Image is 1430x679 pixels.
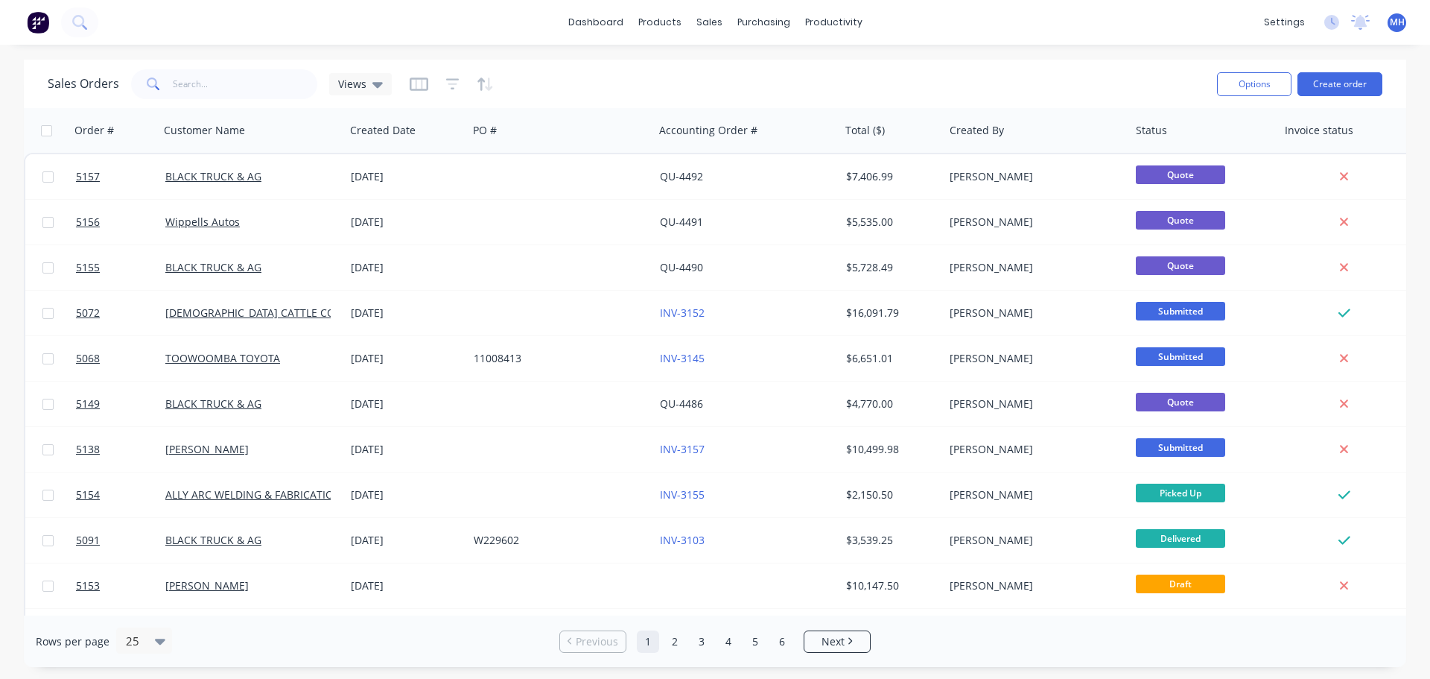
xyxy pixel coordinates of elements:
div: $3,539.25 [846,533,934,548]
div: [PERSON_NAME] [950,260,1115,275]
a: [DEMOGRAPHIC_DATA] CATTLE CO [165,306,335,320]
a: 5130 [76,609,165,654]
a: INV-3157 [660,442,705,456]
a: Page 3 [690,631,713,653]
div: [PERSON_NAME] [950,351,1115,366]
a: BLACK TRUCK & AG [165,169,261,183]
div: [PERSON_NAME] [950,533,1115,548]
a: 5149 [76,382,165,426]
span: Submitted [1136,347,1225,366]
a: ALLY ARC WELDING & FABRICATION [165,487,342,502]
div: Created By [950,123,1004,138]
div: productivity [798,11,870,34]
div: [PERSON_NAME] [950,215,1115,230]
a: 5068 [76,336,165,381]
button: Options [1217,72,1291,96]
a: INV-3152 [660,306,705,320]
div: [DATE] [351,397,462,411]
a: BLACK TRUCK & AG [165,397,261,411]
input: Search... [173,69,318,99]
span: Quote [1136,393,1225,411]
span: Submitted [1136,302,1225,320]
span: 5153 [76,578,100,593]
h1: Sales Orders [48,77,119,91]
a: BLACK TRUCK & AG [165,533,261,547]
a: Page 4 [717,631,740,653]
div: Status [1136,123,1167,138]
div: W229602 [474,533,639,548]
div: $5,728.49 [846,260,934,275]
span: Next [822,634,845,649]
div: [PERSON_NAME] [950,306,1115,320]
a: QU-4491 [660,215,703,229]
span: Previous [576,634,618,649]
a: [PERSON_NAME] [165,442,249,456]
div: [PERSON_NAME] [950,487,1115,502]
div: [DATE] [351,442,462,457]
div: [PERSON_NAME] [950,442,1115,457]
div: settings [1256,11,1312,34]
div: $10,147.50 [846,578,934,593]
div: [PERSON_NAME] [950,169,1115,184]
span: Rows per page [36,634,109,649]
div: 11008413 [474,351,639,366]
a: INV-3145 [660,351,705,365]
a: 5072 [76,291,165,335]
a: 5157 [76,154,165,199]
div: products [631,11,689,34]
a: TOOWOOMBA TOYOTA [165,351,280,365]
div: [DATE] [351,578,462,593]
span: Draft [1136,575,1225,593]
ul: Pagination [553,631,877,653]
div: $2,150.50 [846,487,934,502]
div: $10,499.98 [846,442,934,457]
span: 5149 [76,397,100,411]
div: $16,091.79 [846,306,934,320]
a: INV-3155 [660,487,705,502]
span: Submitted [1136,438,1225,457]
span: 5138 [76,442,100,457]
div: [DATE] [351,351,462,366]
a: dashboard [561,11,631,34]
span: 5068 [76,351,100,366]
div: $6,651.01 [846,351,934,366]
span: 5154 [76,487,100,502]
a: 5156 [76,200,165,244]
a: Page 5 [744,631,766,653]
a: QU-4492 [660,169,703,183]
div: [DATE] [351,306,462,320]
span: 5091 [76,533,100,548]
div: PO # [473,123,497,138]
a: Wippells Autos [165,215,240,229]
a: 5155 [76,245,165,290]
span: 5155 [76,260,100,275]
div: Accounting Order # [659,123,757,138]
div: Order # [74,123,114,138]
div: [DATE] [351,215,462,230]
a: Page 2 [664,631,686,653]
span: Quote [1136,165,1225,184]
span: Delivered [1136,529,1225,548]
a: QU-4490 [660,260,703,274]
a: Page 6 [771,631,793,653]
div: [DATE] [351,169,462,184]
div: $4,770.00 [846,397,934,411]
div: Invoice status [1285,123,1353,138]
div: [PERSON_NAME] [950,397,1115,411]
a: INV-3103 [660,533,705,547]
a: BLACK TRUCK & AG [165,260,261,274]
div: [DATE] [351,260,462,275]
button: Create order [1297,72,1382,96]
a: 5153 [76,563,165,608]
div: Created Date [350,123,416,138]
a: Previous page [560,634,626,649]
a: 5138 [76,427,165,472]
span: 5072 [76,306,100,320]
div: $5,535.00 [846,215,934,230]
div: Customer Name [164,123,245,138]
div: [DATE] [351,533,462,548]
a: 5154 [76,473,165,517]
img: Factory [27,11,49,34]
div: purchasing [730,11,798,34]
span: 5156 [76,215,100,230]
